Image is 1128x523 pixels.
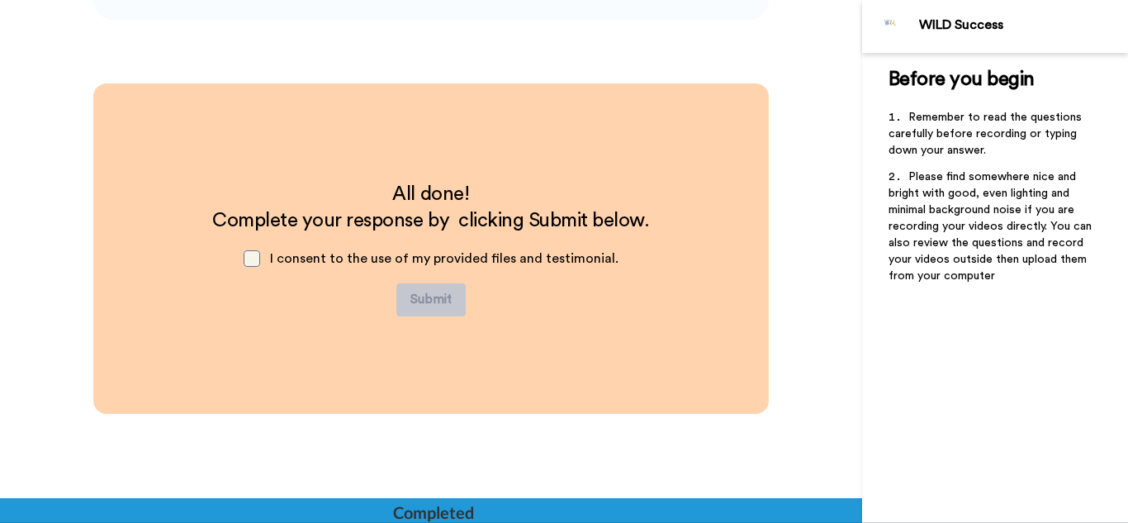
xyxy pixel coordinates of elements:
span: Remember to read the questions carefully before recording or typing down your answer. [889,112,1085,156]
div: WILD Success [919,17,1127,33]
span: I consent to the use of my provided files and testimonial. [270,252,619,265]
span: Complete your response by clicking Submit below. [212,211,649,231]
span: All done! [392,184,469,204]
span: Please find somewhere nice and bright with good, even lighting and minimal background noise if yo... [889,171,1095,282]
span: Before you begin [889,69,1035,89]
img: Profile Image [871,7,911,46]
button: Submit [396,283,466,316]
